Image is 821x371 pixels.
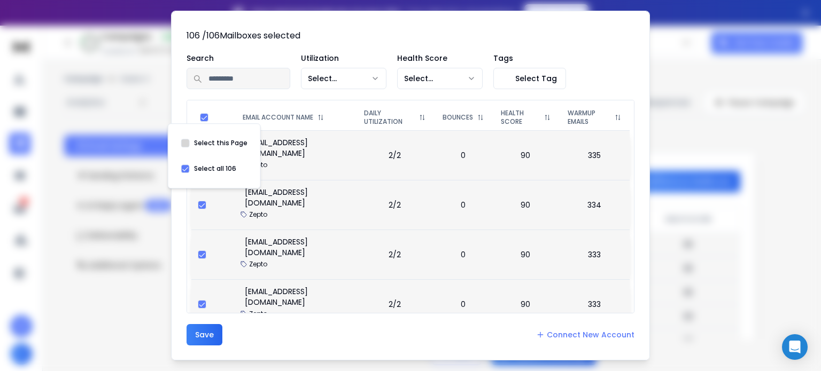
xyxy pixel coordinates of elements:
[559,230,630,279] td: 333
[782,334,808,360] div: Open Intercom Messenger
[559,130,630,180] td: 335
[440,200,486,210] p: 0
[301,68,386,89] button: Select...
[355,279,435,329] td: 2/2
[501,109,539,126] p: HEALTH SCORE
[568,109,611,126] p: WARMUP EMAILS
[536,329,634,340] a: Connect New Account
[355,230,435,279] td: 2/2
[397,53,483,64] p: Health Score
[559,180,630,230] td: 334
[187,53,290,64] p: Search
[440,299,486,310] p: 0
[249,210,267,219] p: Zepto
[440,249,486,260] p: 0
[397,68,483,89] button: Select...
[245,236,349,258] p: [EMAIL_ADDRESS][DOMAIN_NAME]
[492,230,559,279] td: 90
[440,150,486,161] p: 0
[249,260,267,269] p: Zepto
[355,180,435,230] td: 2/2
[492,279,559,329] td: 90
[493,53,566,64] p: Tags
[243,113,347,122] div: EMAIL ACCOUNT NAME
[364,109,415,126] p: DAILY UTILIZATION
[559,279,630,329] td: 333
[245,187,349,208] p: [EMAIL_ADDRESS][DOMAIN_NAME]
[355,130,435,180] td: 2/2
[194,164,236,173] label: Select all 106
[443,113,473,122] p: BOUNCES
[492,180,559,230] td: 90
[493,68,566,89] button: Select Tag
[301,53,386,64] p: Utilization
[245,137,349,159] p: [EMAIL_ADDRESS][DOMAIN_NAME]
[187,324,222,345] button: Save
[492,130,559,180] td: 90
[187,29,634,42] p: 106 / 106 Mailboxes selected
[194,139,247,147] label: Select this Page
[249,310,267,318] p: Zepto
[245,286,349,307] p: [EMAIL_ADDRESS][DOMAIN_NAME]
